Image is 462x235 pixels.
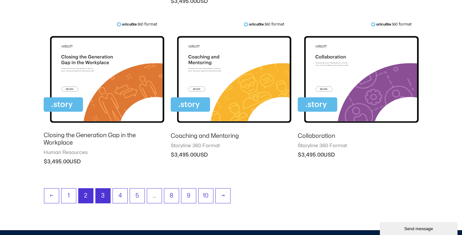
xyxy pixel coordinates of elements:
[96,189,110,203] a: Page 3
[171,143,291,149] span: Storyline 360 Format
[44,22,164,127] img: Closing the Generation Gap in the Workplace
[44,159,47,164] span: $
[44,188,419,207] nav: Product Pagination
[61,189,76,203] a: Page 1
[44,149,164,156] span: Human Resources
[44,132,164,147] h2: Closing the Generation Gap in the Workplace
[298,143,418,149] span: Storyline 360 Format
[171,132,291,143] a: Coaching and Mentoring
[147,189,162,203] span: …
[298,132,418,140] h2: Collaboration
[380,221,459,235] iframe: chat widget
[44,132,164,150] a: Closing the Generation Gap in the Workplace
[298,152,324,158] bdi: 3,495.00
[171,152,174,158] span: $
[130,189,145,203] a: Page 5
[113,189,127,203] a: Page 4
[298,152,301,158] span: $
[298,22,418,127] img: Collaboration
[199,189,213,203] a: Page 10
[164,189,179,203] a: Page 8
[79,189,93,203] span: Page 2
[216,189,230,203] a: →
[181,189,196,203] a: Page 9
[171,152,197,158] bdi: 3,495.00
[44,189,59,203] a: ←
[44,159,70,164] bdi: 3,495.00
[171,132,291,140] h2: Coaching and Mentoring
[298,132,418,143] a: Collaboration
[171,22,291,127] img: Coaching and Mentoring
